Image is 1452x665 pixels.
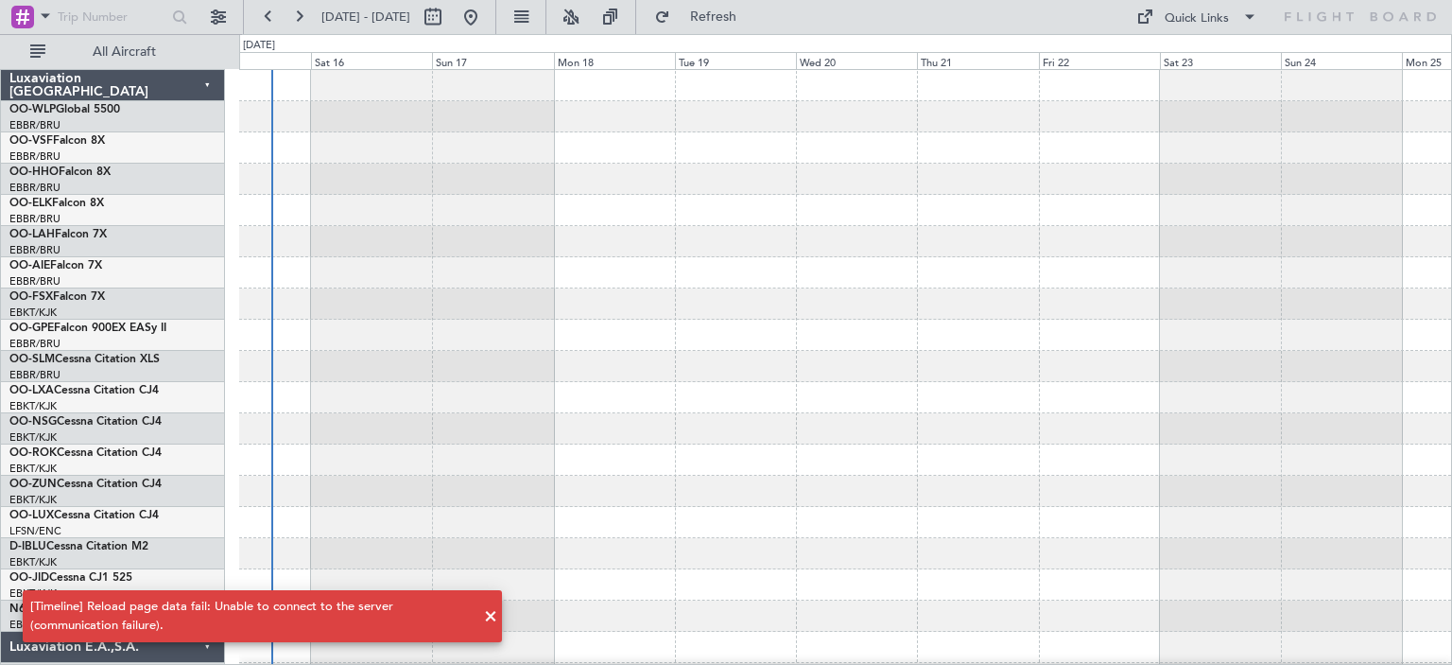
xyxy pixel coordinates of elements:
a: OO-ZUNCessna Citation CJ4 [9,479,162,490]
a: OO-SLMCessna Citation XLS [9,354,160,365]
div: Sat 23 [1160,52,1281,69]
span: [DATE] - [DATE] [321,9,410,26]
a: EBBR/BRU [9,149,60,164]
a: OO-VSFFalcon 8X [9,135,105,147]
a: EBKT/KJK [9,555,57,569]
a: OO-WLPGlobal 5500 [9,104,120,115]
a: OO-GPEFalcon 900EX EASy II [9,323,166,334]
a: D-IBLUCessna Citation M2 [9,541,148,552]
a: EBBR/BRU [9,118,60,132]
a: LFSN/ENC [9,524,61,538]
a: EBKT/KJK [9,306,57,320]
a: EBKT/KJK [9,430,57,445]
div: [DATE] [243,38,275,54]
div: Wed 20 [796,52,917,69]
input: Trip Number [58,3,166,31]
a: EBKT/KJK [9,399,57,413]
span: D-IBLU [9,541,46,552]
span: All Aircraft [49,45,199,59]
span: OO-VSF [9,135,53,147]
div: Fri 22 [1039,52,1160,69]
div: Sun 24 [1281,52,1402,69]
a: EBBR/BRU [9,212,60,226]
button: Quick Links [1127,2,1267,32]
div: Sun 17 [432,52,553,69]
a: OO-LUXCessna Citation CJ4 [9,510,159,521]
div: Mon 18 [554,52,675,69]
span: OO-AIE [9,260,50,271]
a: OO-ELKFalcon 8X [9,198,104,209]
div: Sat 16 [311,52,432,69]
a: EBKT/KJK [9,493,57,507]
a: EBBR/BRU [9,368,60,382]
span: OO-WLP [9,104,56,115]
span: OO-ZUN [9,479,57,490]
div: Quick Links [1165,9,1229,28]
div: Thu 21 [917,52,1038,69]
span: OO-ELK [9,198,52,209]
div: Fri 15 [190,52,311,69]
span: OO-LUX [9,510,54,521]
a: EBBR/BRU [9,337,60,351]
a: OO-FSXFalcon 7X [9,291,105,303]
span: OO-GPE [9,323,54,334]
div: [Timeline] Reload page data fail: Unable to connect to the server (communication failure). [30,598,474,635]
a: EBKT/KJK [9,462,57,476]
a: OO-NSGCessna Citation CJ4 [9,416,162,428]
a: OO-HHOFalcon 8X [9,166,111,178]
span: Refresh [674,10,753,24]
a: OO-LXACessna Citation CJ4 [9,385,159,396]
span: OO-LAH [9,229,55,240]
button: Refresh [646,2,759,32]
button: All Aircraft [21,37,205,67]
span: OO-HHO [9,166,59,178]
a: EBBR/BRU [9,181,60,195]
span: OO-NSG [9,416,57,428]
div: Tue 19 [675,52,796,69]
a: OO-AIEFalcon 7X [9,260,102,271]
span: OO-ROK [9,447,57,459]
span: OO-LXA [9,385,54,396]
a: OO-LAHFalcon 7X [9,229,107,240]
span: OO-SLM [9,354,55,365]
span: OO-FSX [9,291,53,303]
a: EBBR/BRU [9,274,60,289]
a: EBBR/BRU [9,243,60,257]
a: OO-ROKCessna Citation CJ4 [9,447,162,459]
